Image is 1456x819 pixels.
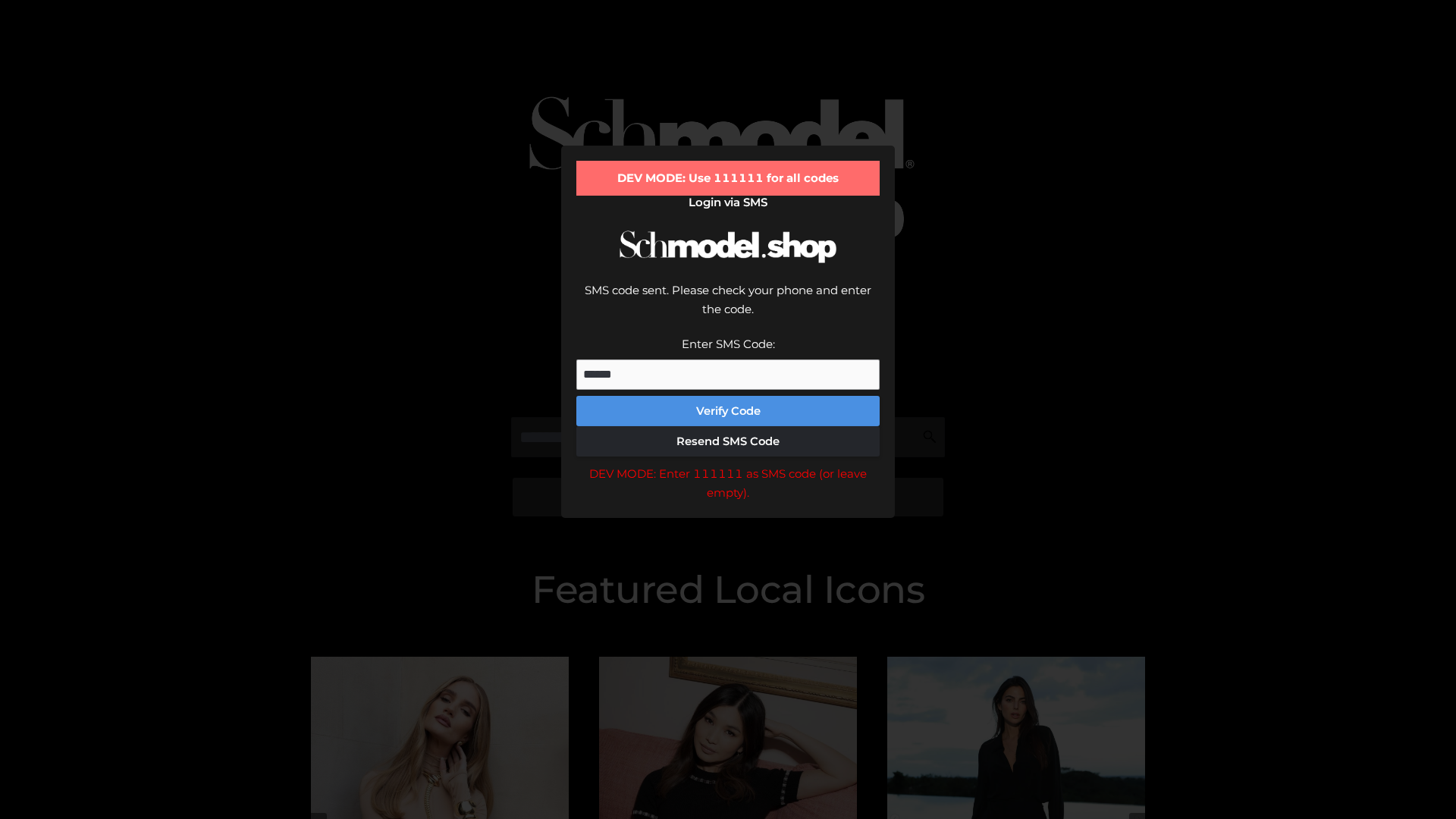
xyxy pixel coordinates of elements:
div: SMS code sent. Please check your phone and enter the code. [576,281,880,334]
button: Verify Code [576,396,880,426]
div: DEV MODE: Use 111111 for all codes [576,161,880,196]
button: Resend SMS Code [576,426,880,457]
label: Enter SMS Code: [682,337,775,351]
h2: Login via SMS [576,196,880,209]
img: Schmodel Logo [614,217,842,277]
div: DEV MODE: Enter 111111 as SMS code (or leave empty). [576,464,880,503]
